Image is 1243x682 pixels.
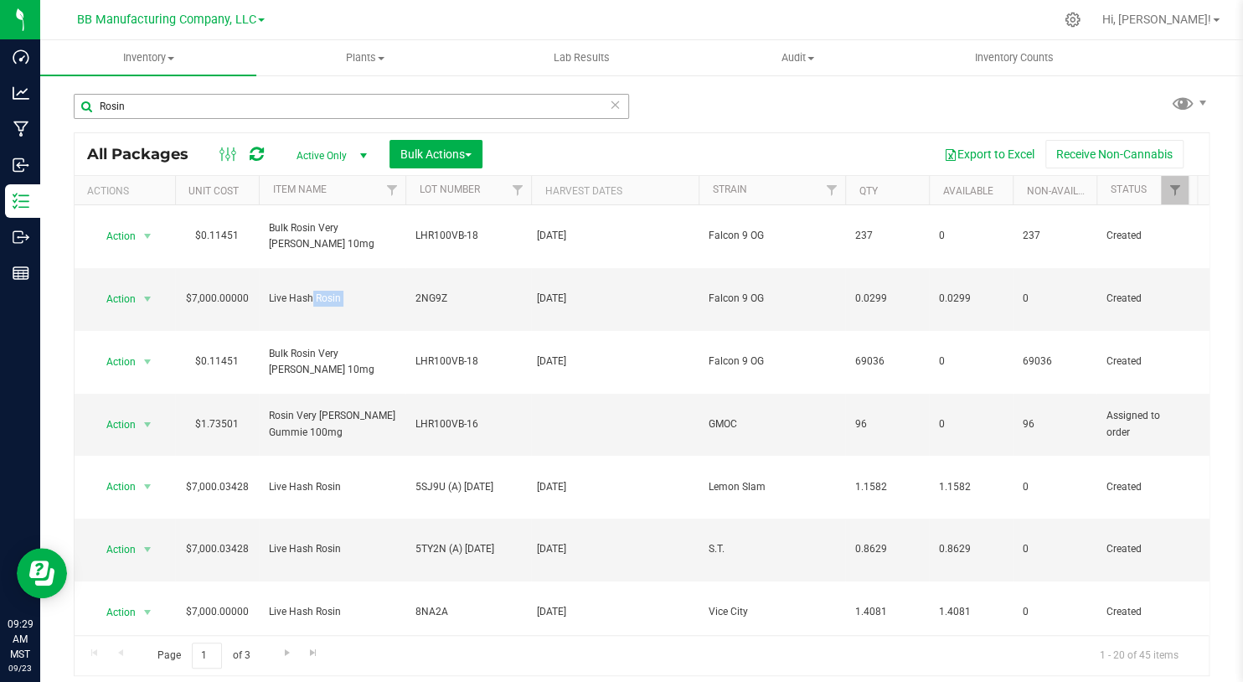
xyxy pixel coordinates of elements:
[1023,541,1086,557] span: 0
[537,479,694,495] div: Value 1: 2025-07-23
[1023,228,1086,244] span: 237
[537,604,694,620] div: Value 1: 2025-07-10
[1106,604,1179,620] span: Created
[13,85,29,101] inline-svg: Analytics
[855,354,919,369] span: 69036
[269,220,395,252] span: Bulk Rosin Very [PERSON_NAME] 10mg
[13,229,29,245] inline-svg: Outbound
[13,265,29,282] inline-svg: Reports
[137,601,158,624] span: select
[942,185,993,197] a: Available
[906,40,1122,75] a: Inventory Counts
[175,268,259,332] td: $7,000.00000
[302,643,326,665] a: Go to the last page
[939,416,1003,432] span: 0
[13,121,29,137] inline-svg: Manufacturing
[939,541,1003,557] span: 0.8629
[709,416,835,432] span: GMOC
[933,140,1045,168] button: Export to Excel
[817,176,845,204] a: Filter
[473,40,689,75] a: Lab Results
[17,548,67,598] iframe: Resource center
[1023,291,1086,307] span: 0
[269,291,395,307] span: Live Hash Rosin
[175,331,259,394] td: $0.11451
[503,176,531,204] a: Filter
[709,291,835,307] span: Falcon 9 OG
[269,541,395,557] span: Live Hash Rosin
[952,50,1076,65] span: Inventory Counts
[143,643,264,669] span: Page of 3
[415,354,521,369] span: LHR100VB-18
[77,13,256,27] span: BB Manufacturing Company, LLC
[537,354,694,369] div: Value 1: 2025-07-30
[689,40,905,75] a: Audit
[415,416,521,432] span: LHR100VB-16
[1023,604,1086,620] span: 0
[1106,354,1179,369] span: Created
[13,49,29,65] inline-svg: Dashboard
[709,604,835,620] span: Vice City
[1106,541,1179,557] span: Created
[1023,354,1086,369] span: 69036
[939,228,1003,244] span: 0
[175,394,259,457] td: $1.73501
[709,479,835,495] span: Lemon Slam
[1045,140,1184,168] button: Receive Non-Cannabis
[709,541,835,557] span: S.T.
[87,145,205,163] span: All Packages
[91,225,137,248] span: Action
[269,604,395,620] span: Live Hash Rosin
[1062,12,1083,28] div: Manage settings
[855,479,919,495] span: 1.1582
[137,475,158,499] span: select
[415,604,521,620] span: 8NA2A
[1102,13,1211,26] span: Hi, [PERSON_NAME]!
[256,40,472,75] a: Plants
[712,183,746,195] a: Strain
[855,604,919,620] span: 1.4081
[257,50,472,65] span: Plants
[939,291,1003,307] span: 0.0299
[537,541,694,557] div: Value 1: 2025-07-16
[855,541,919,557] span: 0.8629
[8,617,33,662] p: 09:29 AM MST
[415,479,521,495] span: 5SJ9U (A) [DATE]
[175,456,259,519] td: $7,000.03428
[1106,291,1179,307] span: Created
[137,287,158,311] span: select
[91,287,137,311] span: Action
[531,50,632,65] span: Lab Results
[74,94,629,119] input: Search Package ID, Item Name, SKU, Lot or Part Number...
[415,541,521,557] span: 5TY2N (A) [DATE]
[13,157,29,173] inline-svg: Inbound
[91,475,137,499] span: Action
[1086,643,1192,668] span: 1 - 20 of 45 items
[188,185,239,197] a: Unit Cost
[269,346,395,378] span: Bulk Rosin Very [PERSON_NAME] 10mg
[8,662,33,674] p: 09/23
[709,228,835,244] span: Falcon 9 OG
[269,479,395,495] span: Live Hash Rosin
[13,193,29,209] inline-svg: Inventory
[1106,228,1179,244] span: Created
[175,519,259,581] td: $7,000.03428
[389,140,482,168] button: Bulk Actions
[400,147,472,161] span: Bulk Actions
[175,205,259,268] td: $0.11451
[91,350,137,374] span: Action
[709,354,835,369] span: Falcon 9 OG
[531,176,699,205] th: Harvest Dates
[939,604,1003,620] span: 1.4081
[1023,416,1086,432] span: 96
[939,479,1003,495] span: 1.1582
[855,291,919,307] span: 0.0299
[137,350,158,374] span: select
[419,183,479,195] a: Lot Number
[1026,185,1101,197] a: Non-Available
[855,416,919,432] span: 96
[537,228,694,244] div: Value 1: 2025-07-30
[855,228,919,244] span: 237
[690,50,905,65] span: Audit
[1023,479,1086,495] span: 0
